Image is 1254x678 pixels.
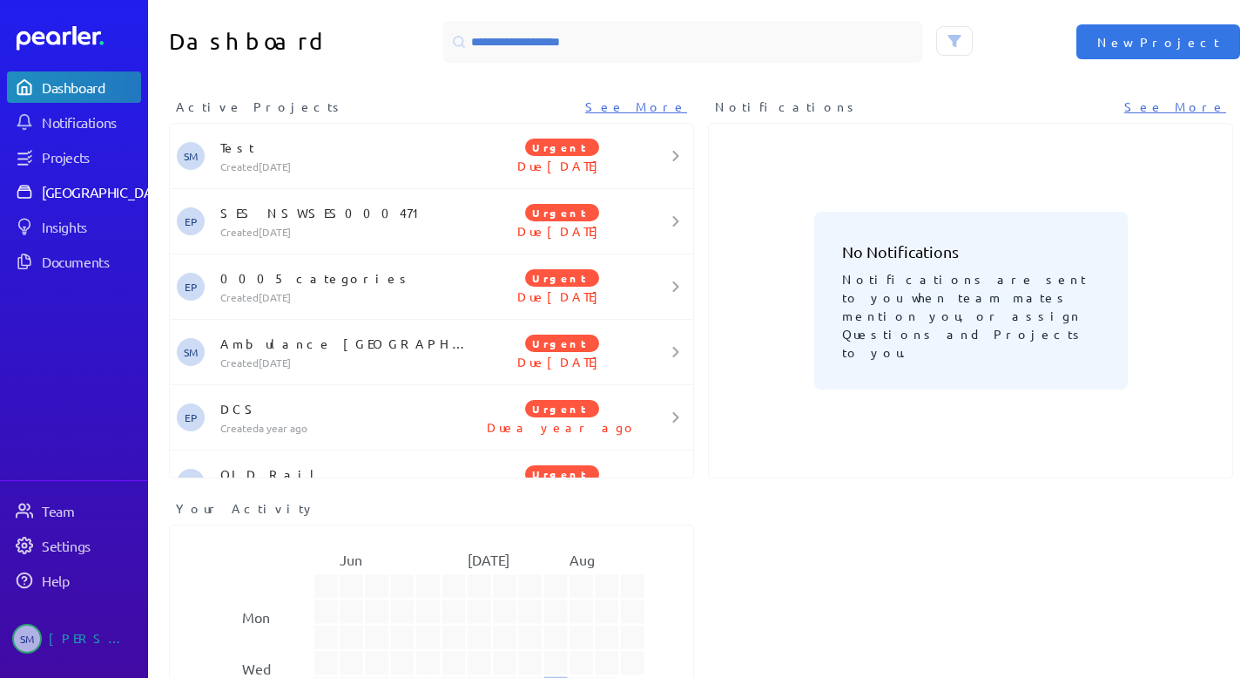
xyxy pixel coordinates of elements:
[585,98,687,116] a: See More
[42,253,139,270] div: Documents
[7,211,141,242] a: Insights
[1124,98,1226,116] a: See More
[220,356,475,370] p: Created [DATE]
[177,273,205,301] span: Erin Perry
[169,21,425,63] h1: Dashboard
[525,204,599,221] span: Urgent
[220,421,475,435] p: Created a year ago
[475,353,650,370] p: Due [DATE]
[475,288,650,305] p: Due [DATE]
[7,246,141,277] a: Documents
[525,269,599,287] span: Urgent
[7,617,141,661] a: SM[PERSON_NAME]
[177,469,205,497] span: Simon Moss
[7,530,141,561] a: Settings
[842,263,1100,362] p: Notifications are sent to you when team mates mention you, or assign Questions and Projects to you.
[7,71,141,103] a: Dashboard
[12,624,42,654] span: Simon Moss
[7,141,141,173] a: Projects
[468,551,509,568] text: [DATE]
[220,269,475,287] p: 0005 categories
[220,204,475,221] p: SES NSWSES000471
[242,608,270,626] text: Mon
[42,502,139,519] div: Team
[7,106,141,138] a: Notifications
[525,465,599,483] span: Urgent
[570,551,595,568] text: Aug
[177,403,205,431] span: Erin Perry
[7,565,141,596] a: Help
[525,335,599,352] span: Urgent
[525,400,599,417] span: Urgent
[715,98,860,116] span: Notifications
[177,142,205,170] span: Simon Moss
[17,26,141,51] a: Dashboard
[7,176,141,207] a: [GEOGRAPHIC_DATA]
[42,537,139,554] div: Settings
[220,400,475,417] p: DCS
[220,139,475,156] p: Test
[475,418,650,436] p: Due a year ago
[220,290,475,304] p: Created [DATE]
[220,159,475,173] p: Created [DATE]
[49,624,136,654] div: [PERSON_NAME]
[42,183,172,200] div: [GEOGRAPHIC_DATA]
[475,157,650,174] p: Due [DATE]
[177,207,205,235] span: Erin Perry
[1076,24,1240,59] button: New Project
[475,222,650,240] p: Due [DATE]
[42,113,139,131] div: Notifications
[340,551,362,568] text: Jun
[177,338,205,366] span: Simon Moss
[176,98,345,116] span: Active Projects
[220,335,475,352] p: Ambulance [GEOGRAPHIC_DATA]
[42,218,139,235] div: Insights
[42,572,139,589] div: Help
[42,148,139,166] div: Projects
[176,499,316,518] span: Your Activity
[220,225,475,239] p: Created [DATE]
[42,78,139,96] div: Dashboard
[525,139,599,156] span: Urgent
[842,240,1100,263] h3: No Notifications
[7,495,141,526] a: Team
[242,660,271,677] text: Wed
[220,465,475,483] p: QLD Rail
[1097,33,1219,51] span: New Project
